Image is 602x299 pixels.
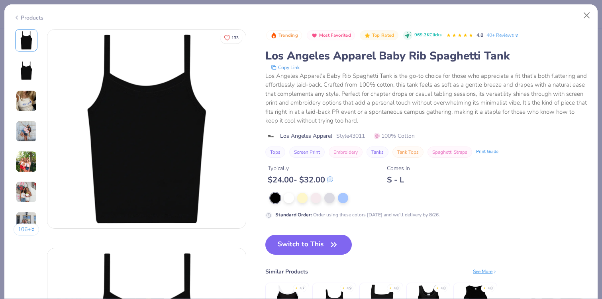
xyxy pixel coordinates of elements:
div: Typically [268,164,333,172]
button: Spaghetti Straps [427,147,472,158]
strong: Standard Order : [275,212,312,218]
img: Most Favorited sort [311,32,318,39]
span: 100% Cotton [374,132,415,140]
div: $ 24.00 - $ 32.00 [268,175,333,185]
img: Trending sort [271,32,277,39]
img: Back [17,61,36,80]
div: Similar Products [265,267,308,276]
div: 4.7 [300,286,304,291]
img: User generated content [16,90,37,112]
span: Most Favorited [319,33,351,38]
div: ★ [342,286,345,289]
div: 4.8 [441,286,445,291]
button: Switch to This [265,235,352,255]
span: 133 [231,36,239,40]
a: 40+ Reviews [486,32,520,39]
button: Close [579,8,594,23]
div: 4.8 [394,286,398,291]
div: 4.8 [488,286,492,291]
span: Top Rated [372,33,394,38]
button: Screen Print [289,147,325,158]
span: 4.8 [477,32,483,38]
div: Print Guide [476,149,498,155]
span: Style 43011 [336,132,365,140]
div: Los Angeles Apparel Baby Rib Spaghetti Tank [265,48,588,63]
span: 969.3K Clicks [414,32,441,39]
div: Comes In [387,164,410,172]
div: ★ [389,286,392,289]
span: Los Angeles Apparel [280,132,332,140]
img: User generated content [16,212,37,233]
div: 4.9 [347,286,351,291]
button: Badge Button [266,30,302,41]
img: User generated content [16,181,37,203]
span: Trending [278,33,298,38]
div: Order using these colors [DATE] and we’ll delivery by 8/26. [275,211,440,218]
div: See More [473,268,497,275]
div: Los Angeles Apparel's Baby Rib Spaghetti Tank is the go-to choice for those who appreciate a fit ... [265,71,588,125]
img: brand logo [265,133,276,139]
img: Top Rated sort [364,32,371,39]
div: 4.8 Stars [446,29,473,42]
button: Like [220,32,242,44]
button: Tanks [367,147,388,158]
button: Tank Tops [392,147,424,158]
div: Products [14,14,43,22]
button: Tops [265,147,285,158]
div: ★ [295,286,298,289]
img: User generated content [16,151,37,172]
button: Badge Button [307,30,355,41]
img: User generated content [16,121,37,142]
button: Embroidery [329,147,363,158]
img: Front [47,30,246,228]
button: Badge Button [360,30,398,41]
div: S - L [387,175,410,185]
button: copy to clipboard [269,63,302,71]
img: Front [17,31,36,50]
div: ★ [436,286,439,289]
div: ★ [483,286,486,289]
button: 106+ [14,224,39,236]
